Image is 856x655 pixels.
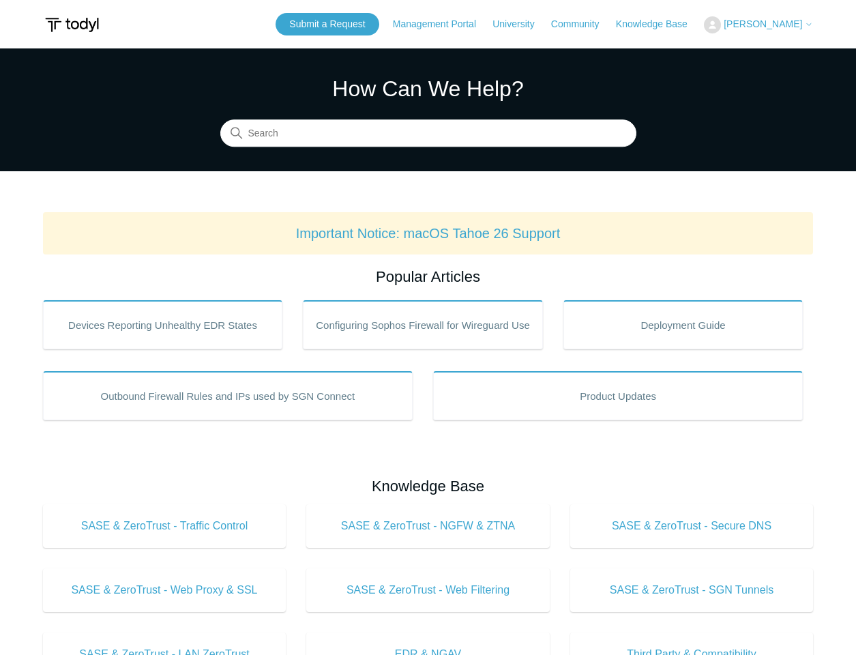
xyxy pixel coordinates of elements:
a: SASE & ZeroTrust - Web Filtering [306,568,550,612]
a: University [492,17,548,31]
h2: Knowledge Base [43,475,814,497]
a: Configuring Sophos Firewall for Wireguard Use [303,300,543,349]
span: SASE & ZeroTrust - Web Proxy & SSL [63,582,266,598]
a: SASE & ZeroTrust - SGN Tunnels [570,568,814,612]
a: Submit a Request [276,13,379,35]
span: [PERSON_NAME] [724,18,802,29]
a: Management Portal [393,17,490,31]
button: [PERSON_NAME] [704,16,813,33]
a: Deployment Guide [563,300,803,349]
a: Important Notice: macOS Tahoe 26 Support [296,226,561,241]
span: SASE & ZeroTrust - Traffic Control [63,518,266,534]
img: Todyl Support Center Help Center home page [43,12,101,38]
a: Product Updates [433,371,803,420]
a: Knowledge Base [616,17,701,31]
span: SASE & ZeroTrust - SGN Tunnels [591,582,793,598]
a: Outbound Firewall Rules and IPs used by SGN Connect [43,371,413,420]
a: Devices Reporting Unhealthy EDR States [43,300,283,349]
input: Search [220,120,636,147]
h2: Popular Articles [43,265,814,288]
a: SASE & ZeroTrust - Web Proxy & SSL [43,568,286,612]
a: SASE & ZeroTrust - NGFW & ZTNA [306,504,550,548]
a: SASE & ZeroTrust - Traffic Control [43,504,286,548]
h1: How Can We Help? [220,72,636,105]
span: SASE & ZeroTrust - Secure DNS [591,518,793,534]
span: SASE & ZeroTrust - Web Filtering [327,582,529,598]
a: Community [551,17,613,31]
span: SASE & ZeroTrust - NGFW & ZTNA [327,518,529,534]
a: SASE & ZeroTrust - Secure DNS [570,504,814,548]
